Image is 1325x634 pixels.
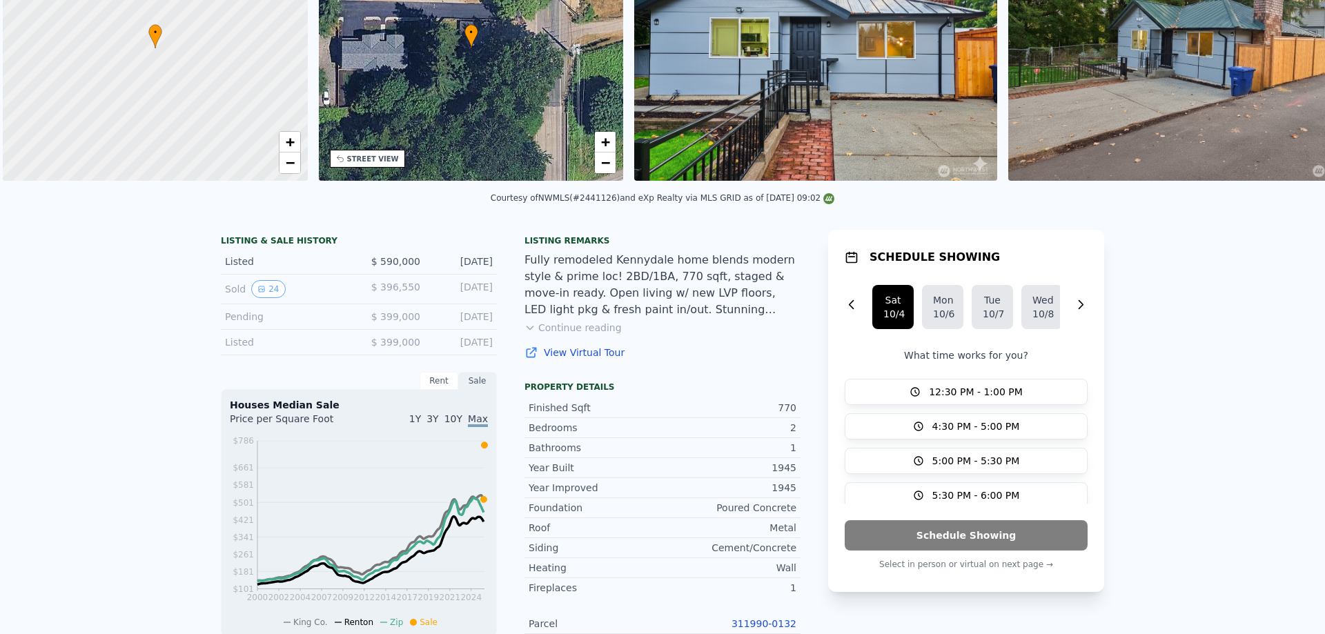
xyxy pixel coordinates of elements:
[529,501,662,515] div: Foundation
[845,413,1088,439] button: 4:30 PM - 5:00 PM
[845,448,1088,474] button: 5:00 PM - 5:30 PM
[354,593,375,602] tspan: 2012
[1021,285,1063,329] button: Wed10/8
[845,520,1088,551] button: Schedule Showing
[311,593,333,602] tspan: 2007
[293,617,328,627] span: King Co.
[221,235,497,249] div: LISTING & SALE HISTORY
[845,482,1088,508] button: 5:30 PM - 6:00 PM
[601,133,610,150] span: +
[444,413,462,424] span: 10Y
[983,293,1002,307] div: Tue
[933,307,952,321] div: 10/6
[279,132,300,152] a: Zoom in
[1032,307,1052,321] div: 10/8
[662,421,796,435] div: 2
[932,419,1020,433] span: 4:30 PM - 5:00 PM
[524,321,622,335] button: Continue reading
[431,310,493,324] div: [DATE]
[662,401,796,415] div: 770
[595,132,616,152] a: Zoom in
[458,372,497,390] div: Sale
[845,556,1088,573] p: Select in person or virtual on next page →
[371,311,420,322] span: $ 399,000
[390,617,403,627] span: Zip
[870,249,1000,266] h1: SCHEDULE SHOWING
[662,521,796,535] div: Metal
[247,593,268,602] tspan: 2000
[595,152,616,173] a: Zoom out
[251,280,285,298] button: View historical data
[972,285,1013,329] button: Tue10/7
[371,337,420,348] span: $ 399,000
[347,154,399,164] div: STREET VIEW
[148,26,162,39] span: •
[233,567,254,577] tspan: $181
[418,593,440,602] tspan: 2019
[529,581,662,595] div: Fireplaces
[233,515,254,525] tspan: $421
[233,550,254,559] tspan: $261
[662,541,796,555] div: Cement/Concrete
[524,235,801,246] div: Listing remarks
[491,193,834,203] div: Courtesy of NWMLS (#2441126) and eXp Realty via MLS GRID as of [DATE] 09:02
[233,533,254,542] tspan: $341
[230,412,359,434] div: Price per Square Foot
[883,293,903,307] div: Sat
[823,193,834,204] img: NWMLS Logo
[601,154,610,171] span: −
[285,133,294,150] span: +
[440,593,461,602] tspan: 2021
[233,480,254,490] tspan: $581
[230,398,488,412] div: Houses Median Sale
[662,501,796,515] div: Poured Concrete
[375,593,397,602] tspan: 2014
[662,581,796,595] div: 1
[932,454,1020,468] span: 5:00 PM - 5:30 PM
[872,285,914,329] button: Sat10/4
[529,421,662,435] div: Bedrooms
[529,617,662,631] div: Parcel
[233,436,254,446] tspan: $786
[529,521,662,535] div: Roof
[431,280,493,298] div: [DATE]
[662,461,796,475] div: 1945
[460,593,482,602] tspan: 2024
[225,335,348,349] div: Listed
[225,255,348,268] div: Listed
[524,382,801,393] div: Property details
[662,481,796,495] div: 1945
[883,307,903,321] div: 10/4
[148,24,162,48] div: •
[529,561,662,575] div: Heating
[524,346,801,359] a: View Virtual Tour
[426,413,438,424] span: 3Y
[409,413,421,424] span: 1Y
[845,379,1088,405] button: 12:30 PM - 1:00 PM
[932,488,1020,502] span: 5:30 PM - 6:00 PM
[732,618,796,629] a: 311990-0132
[333,593,354,602] tspan: 2009
[233,584,254,594] tspan: $101
[929,385,1023,399] span: 12:30 PM - 1:00 PM
[285,154,294,171] span: −
[420,617,438,627] span: Sale
[468,413,488,427] span: Max
[845,348,1088,362] p: What time works for you?
[431,255,493,268] div: [DATE]
[983,307,1002,321] div: 10/7
[662,441,796,455] div: 1
[420,372,458,390] div: Rent
[933,293,952,307] div: Mon
[464,24,478,48] div: •
[290,593,311,602] tspan: 2004
[397,593,418,602] tspan: 2017
[344,617,373,627] span: Renton
[225,280,348,298] div: Sold
[233,498,254,508] tspan: $501
[524,252,801,318] div: Fully remodeled Kennydale home blends modern style & prime loc! 2BD/1BA, 770 sqft, staged & move-...
[464,26,478,39] span: •
[225,310,348,324] div: Pending
[268,593,290,602] tspan: 2002
[529,541,662,555] div: Siding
